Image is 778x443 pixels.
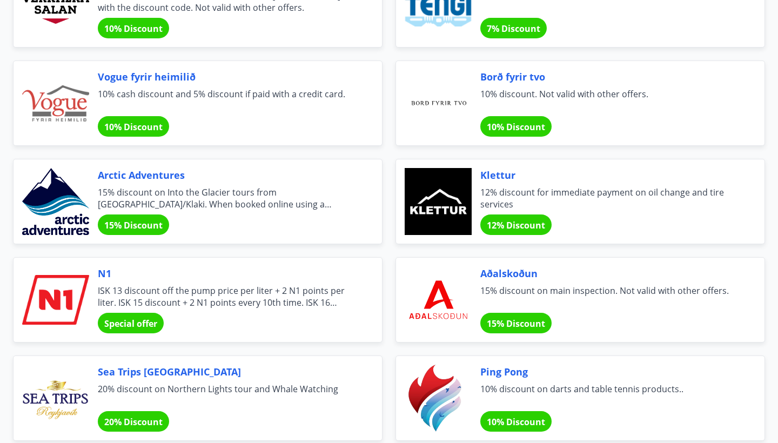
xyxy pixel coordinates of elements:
span: 10% Discount [487,121,545,133]
span: Vogue fyrir heimilið [98,70,356,84]
span: 10% Discount [104,121,163,133]
span: ISK 13 discount off the pump price per liter + 2 N1 points per liter. ISK 15 discount + 2 N1 poin... [98,285,356,308]
span: 12% discount for immediate payment on oil change and tire services [480,186,739,210]
span: 10% Discount [487,416,545,428]
span: 10% discount. Not valid with other offers. [480,88,739,112]
span: 15% Discount [487,318,545,330]
span: 15% discount on main inspection. Not valid with other offers. [480,285,739,308]
span: Borð fyrir tvo [480,70,739,84]
span: 15% discount on Into the Glacier tours from [GEOGRAPHIC_DATA]/Klaki. When booked online using a d... [98,186,356,210]
span: 15% Discount [104,219,163,231]
span: Sea Trips [GEOGRAPHIC_DATA] [98,365,356,379]
span: Special offer [104,318,157,330]
span: N1 [98,266,356,280]
span: 10% discount on darts and table tennis products.. [480,383,739,407]
span: Klettur [480,168,739,182]
span: Aðalskoðun [480,266,739,280]
span: Arctic Adventures [98,168,356,182]
span: 20% Discount [104,416,163,428]
span: 12% Discount [487,219,545,231]
span: 7% Discount [487,23,540,35]
span: 20% discount on Northern Lights tour and Whale Watching [98,383,356,407]
span: Ping Pong [480,365,739,379]
span: 10% cash discount and 5% discount if paid with a credit card. [98,88,356,112]
span: 10% Discount [104,23,163,35]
